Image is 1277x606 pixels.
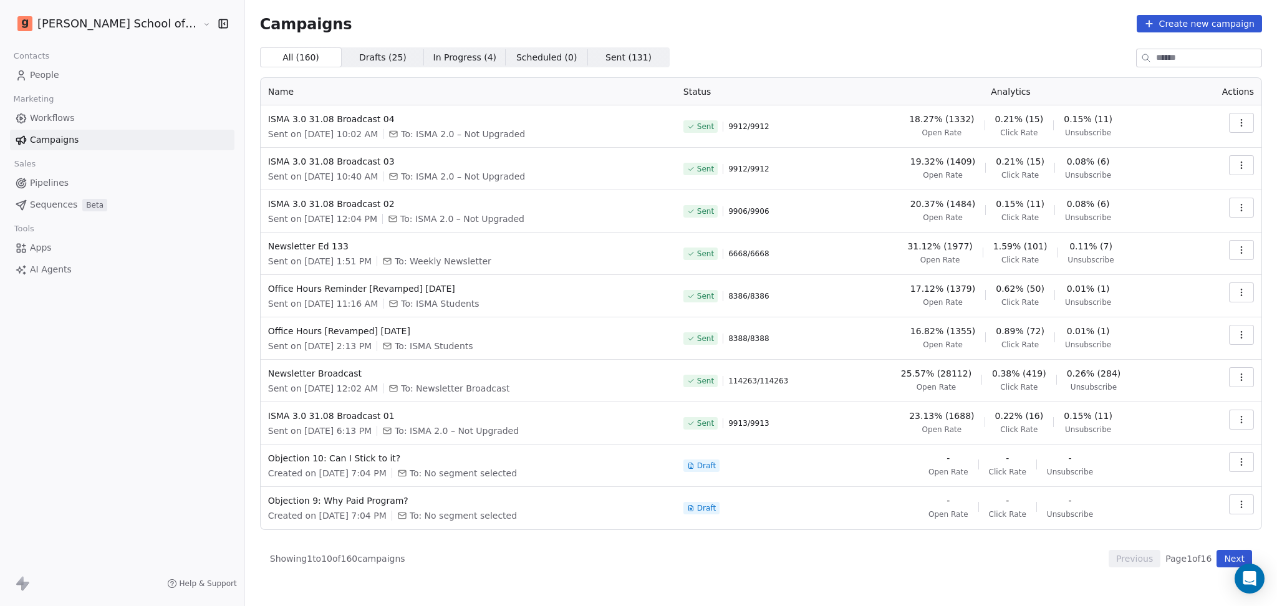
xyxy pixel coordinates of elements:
span: - [947,452,950,464]
span: 0.01% (1) [1067,282,1110,295]
span: In Progress ( 4 ) [433,51,497,64]
span: Unsubscribe [1065,425,1111,435]
span: Tools [9,219,39,238]
span: Sent on [DATE] 10:02 AM [268,128,378,140]
a: Workflows [10,108,234,128]
span: To: Weekly Newsletter [395,255,491,267]
span: Open Rate [923,340,963,350]
span: Newsletter Ed 133 [268,240,668,252]
span: Unsubscribe [1065,340,1111,350]
span: - [947,494,950,507]
a: People [10,65,234,85]
span: 6668 / 6668 [728,249,769,259]
span: Click Rate [1001,255,1039,265]
span: [PERSON_NAME] School of Finance LLP [37,16,200,32]
span: Created on [DATE] 7:04 PM [268,467,387,479]
span: 0.08% (6) [1067,155,1110,168]
span: 0.22% (16) [995,410,1044,422]
span: Objection 10: Can I Stick to it? [268,452,668,464]
span: Sent on [DATE] 12:02 AM [268,382,378,395]
span: Click Rate [1000,128,1038,138]
span: Sent ( 131 ) [605,51,652,64]
span: 0.21% (15) [996,155,1044,168]
span: 8388 / 8388 [728,334,769,344]
span: ISMA 3.0 31.08 Broadcast 04 [268,113,668,125]
span: 9913 / 9913 [728,418,769,428]
span: 0.01% (1) [1067,325,1110,337]
a: Pipelines [10,173,234,193]
span: Marketing [8,90,59,108]
span: To: No segment selected [410,509,517,522]
button: Create new campaign [1137,15,1262,32]
span: Unsubscribe [1065,170,1111,180]
span: Open Rate [923,297,963,307]
span: People [30,69,59,82]
span: Open Rate [928,509,968,519]
div: Open Intercom Messenger [1235,564,1265,594]
span: Unsubscribe [1047,509,1093,519]
span: Office Hours [Revamped] [DATE] [268,325,668,337]
span: Sent [697,334,714,344]
span: ISMA 3.0 31.08 Broadcast 03 [268,155,668,168]
span: 0.38% (419) [992,367,1046,380]
button: [PERSON_NAME] School of Finance LLP [15,13,194,34]
span: Created on [DATE] 7:04 PM [268,509,387,522]
span: Sent [697,418,714,428]
span: Open Rate [923,170,963,180]
span: AI Agents [30,263,72,276]
span: - [1006,494,1009,507]
span: Office Hours Reminder [Revamped] [DATE] [268,282,668,295]
span: Click Rate [1001,170,1039,180]
span: Click Rate [1000,425,1038,435]
span: To: No segment selected [410,467,517,479]
span: To: ISMA 2.0 – Not Upgraded [395,425,519,437]
span: Unsubscribe [1071,382,1117,392]
span: Scheduled ( 0 ) [516,51,577,64]
span: Unsubscribe [1065,213,1111,223]
span: Sequences [30,198,77,211]
span: 31.12% (1977) [907,240,972,252]
span: - [1006,452,1009,464]
span: Open Rate [928,467,968,477]
span: Click Rate [1000,382,1038,392]
th: Name [261,78,676,105]
button: Previous [1109,550,1160,567]
span: To: ISMA 2.0 – Not Upgraded [401,128,525,140]
span: 1.59% (101) [993,240,1048,252]
th: Analytics [832,78,1190,105]
a: Apps [10,238,234,258]
span: Sent on [DATE] 2:13 PM [268,340,372,352]
span: To: ISMA Students [401,297,479,310]
span: 8386 / 8386 [728,291,769,301]
span: Draft [697,461,716,471]
span: Objection 9: Why Paid Program? [268,494,668,507]
span: 0.15% (11) [996,198,1044,210]
span: Page 1 of 16 [1165,552,1212,565]
span: 9906 / 9906 [728,206,769,216]
span: Help & Support [180,579,237,589]
span: 0.26% (284) [1067,367,1121,380]
span: 0.11% (7) [1069,240,1112,252]
span: Draft [697,503,716,513]
span: 0.15% (11) [1064,410,1112,422]
span: Contacts [8,47,55,65]
span: Unsubscribe [1047,467,1093,477]
span: Open Rate [922,425,962,435]
span: Sent on [DATE] 6:13 PM [268,425,372,437]
span: Unsubscribe [1065,297,1111,307]
span: ISMA 3.0 31.08 Broadcast 01 [268,410,668,422]
a: SequencesBeta [10,195,234,215]
span: Open Rate [923,213,963,223]
span: 0.62% (50) [996,282,1044,295]
span: To: ISMA 2.0 – Not Upgraded [400,213,524,225]
span: Open Rate [920,255,960,265]
span: Sales [9,155,41,173]
span: Sent on [DATE] 1:51 PM [268,255,372,267]
span: 19.32% (1409) [910,155,975,168]
span: - [1068,452,1071,464]
span: Click Rate [1001,297,1039,307]
span: To: ISMA 2.0 – Not Upgraded [401,170,525,183]
span: Sent [697,249,714,259]
span: Click Rate [1001,213,1039,223]
span: Sent [697,122,714,132]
